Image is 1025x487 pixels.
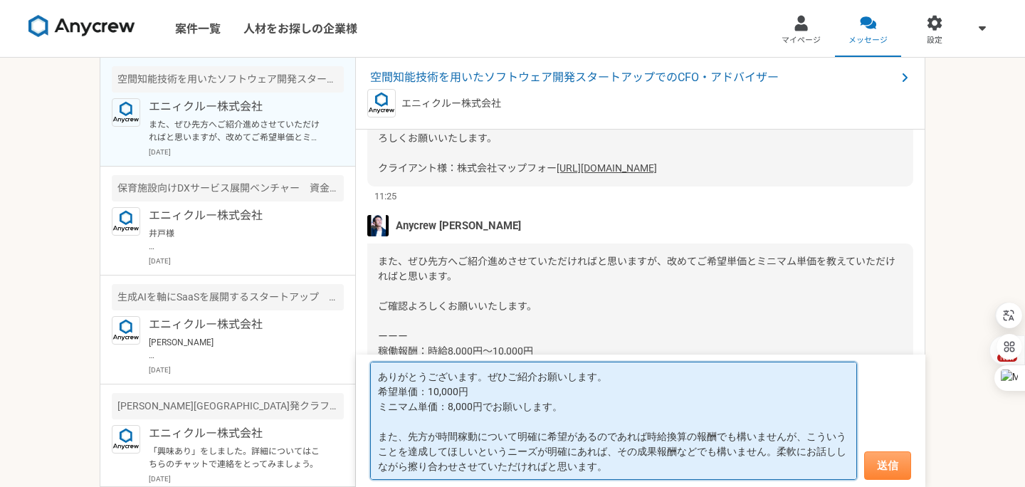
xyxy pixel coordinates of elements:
button: 送信 [864,451,911,480]
p: エニィクルー株式会社 [149,207,325,224]
span: また、ぜひ先方へご紹介進めさせていただければと思いますが、改めてご希望単価とミニマム単価を教えていただければと思います。 ご確認よろしくお願いいたします。 ーーー 稼働報酬：時給8,000円〜1... [378,256,895,372]
img: logo_text_blue_01.png [367,89,396,117]
span: マイページ [782,35,821,46]
img: logo_text_blue_01.png [112,425,140,454]
img: logo_text_blue_01.png [112,316,140,345]
a: [URL][DOMAIN_NAME] [557,162,657,174]
p: [DATE] [149,256,344,266]
span: メッセージ [848,35,888,46]
span: Anycrew [PERSON_NAME] [396,218,521,234]
p: [DATE] [149,473,344,484]
p: [DATE] [149,365,344,375]
p: 「興味あり」をしました。詳細についてはこちらのチャットで連絡をとってみましょう。 [149,445,325,471]
p: エニィクルー株式会社 [401,96,501,111]
span: 11:25 [374,189,396,203]
p: また、ぜひ先方へご紹介進めさせていただければと思いますが、改めてご希望単価とミニマム単価を教えていただければと思います。 ご確認よろしくお願いいたします。 ーーー 稼働報酬：時給8,000円〜1... [149,118,325,144]
p: エニィクルー株式会社 [149,98,325,115]
span: 空間知能技術を用いたソフトウェア開発スタートアップでのCFO・アドバイザー [370,69,896,86]
p: エニィクルー株式会社 [149,425,325,442]
div: 保育施設向けDXサービス展開ベンチャー 資金調達をリードするCFO [112,175,344,201]
span: ご連絡ありがとうございます。 Anycrewの[PERSON_NAME]です。 下記クライアント様となりますのでご確認いただけばと思います。 案件ご覧になっていただき、ご不明点や確認点などござい... [378,58,895,174]
span: 設定 [927,35,942,46]
img: logo_text_blue_01.png [112,98,140,127]
textarea: ありがとうございます。ぜひご紹介お願いします。 希望単価：10,000円 ミニマム単価：8,000円でお願いします。 また、先方が時間稼動について明確に希望があるのであれば時給換算の報酬でも構い... [370,362,857,480]
img: S__5267474.jpg [367,215,389,236]
div: 生成AIを軸にSaaSを展開するスタートアップ コーポレートマネージャー [112,284,344,310]
img: logo_text_blue_01.png [112,207,140,236]
img: 8DqYSo04kwAAAAASUVORK5CYII= [28,15,135,38]
p: 井戸様 ご返信遅くなり、申し訳ございません。 本件、ご応募いただき、ありがとうございます。 こちらですが、先方のリファラルで決まりそうでして、すぐでのご案内は難しいのですが、もしよろしければ、直... [149,227,325,253]
p: エニィクルー株式会社 [149,316,325,333]
p: [DATE] [149,147,344,157]
p: [PERSON_NAME] Anycrewの[PERSON_NAME]と申します。 ご連絡が遅くなり、申し訳ございません。 本件ですが、転職を視野に入れた案件となりますので、すぐのご提案が難しい... [149,336,325,362]
div: 空間知能技術を用いたソフトウェア開発スタートアップでのCFO・アドバイザー [112,66,344,93]
div: [PERSON_NAME][GEOGRAPHIC_DATA]発クラフトビールを手がけるベンチャー 財務戦略 [112,393,344,419]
